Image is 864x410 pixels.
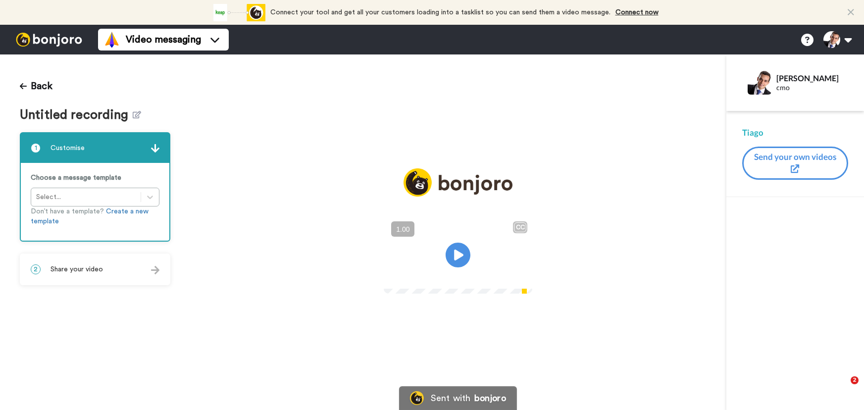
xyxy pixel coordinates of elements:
[615,9,659,16] a: Connect now
[742,147,848,180] button: Send your own videos
[410,391,424,405] img: Bonjoro Logo
[776,84,848,92] div: cmo
[748,71,771,95] img: Profile Image
[151,266,159,274] img: arrow.svg
[851,376,859,384] span: 2
[31,206,159,226] p: Don’t have a template?
[20,74,52,98] button: Back
[31,264,41,274] span: 2
[410,269,413,281] span: /
[126,33,201,47] span: Video messaging
[404,168,512,197] img: logo_full.png
[474,394,506,403] div: bonjoro
[151,144,159,153] img: arrow.svg
[51,143,85,153] span: Customise
[31,208,149,225] a: Create a new template
[830,376,854,400] iframe: Intercom live chat
[31,143,41,153] span: 1
[270,9,610,16] span: Connect your tool and get all your customers loading into a tasklist so you can send them a video...
[51,264,103,274] span: Share your video
[399,386,517,410] a: Bonjoro LogoSent withbonjoro
[391,269,408,281] span: 0:00
[12,33,86,47] img: bj-logo-header-white.svg
[31,173,159,183] p: Choose a message template
[513,270,523,280] img: Full screen
[742,127,848,139] div: Tiago
[431,394,470,403] div: Sent with
[104,32,120,48] img: vm-color.svg
[20,108,133,122] span: Untitled recording
[776,73,848,83] div: [PERSON_NAME]
[514,222,526,232] div: CC
[211,4,265,21] div: animation
[20,254,170,285] div: 2Share your video
[415,269,433,281] span: 0:52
